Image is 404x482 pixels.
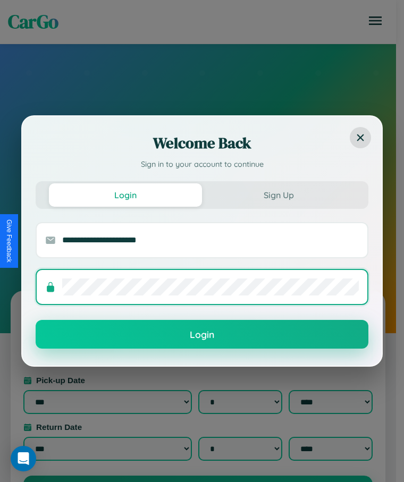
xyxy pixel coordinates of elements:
button: Login [36,320,368,349]
div: Open Intercom Messenger [11,446,36,471]
button: Login [49,183,202,207]
button: Sign Up [202,183,355,207]
p: Sign in to your account to continue [36,159,368,171]
div: Give Feedback [5,219,13,263]
h2: Welcome Back [36,132,368,154]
